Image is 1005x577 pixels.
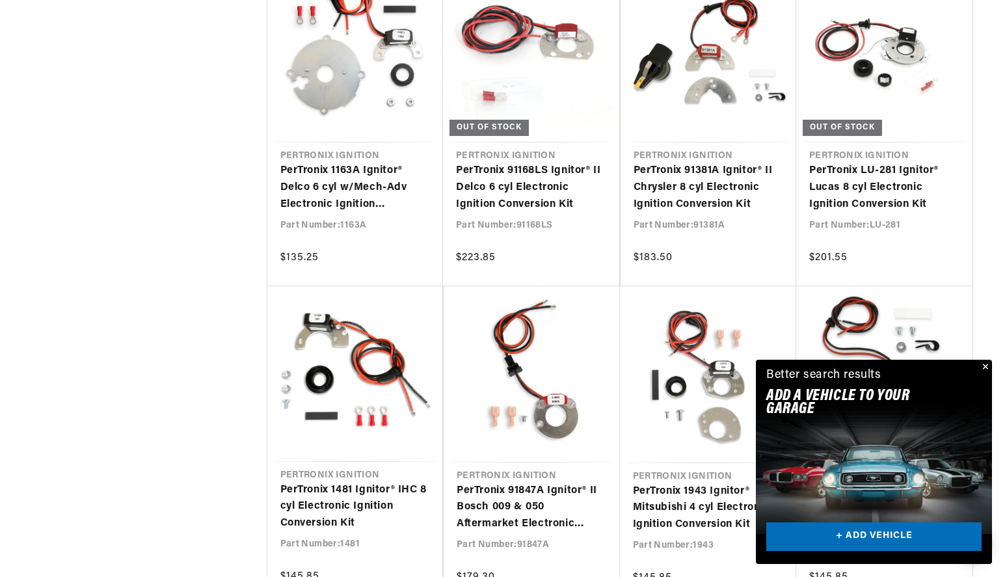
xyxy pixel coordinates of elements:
a: PerTronix 91847A Ignitor® II Bosch 009 & 050 Aftermarket Electronic Ignition Conversion Kit [457,483,607,533]
div: Better search results [766,366,881,385]
a: PerTronix 1481 Ignitor® IHC 8 cyl Electronic Ignition Conversion Kit [280,482,430,532]
a: PerTronix 1163A Ignitor® Delco 6 cyl w/Mech-Adv Electronic Ignition Conversion Kit [280,163,431,213]
a: PerTronix 1943 Ignitor® Mitsubishi 4 cyl Electronic Ignition Conversion Kit [633,483,784,533]
a: PerTronix 91168LS Ignitor® II Delco 6 cyl Electronic Ignition Conversion Kit [456,163,606,213]
a: + ADD VEHICLE [766,522,982,552]
a: PerTronix LU-281 Ignitor® Lucas 8 cyl Electronic Ignition Conversion Kit [809,163,959,213]
a: PerTronix 91381A Ignitor® II Chrysler 8 cyl Electronic Ignition Conversion Kit [634,163,784,213]
h2: Add A VEHICLE to your garage [766,390,949,416]
button: Close [976,360,992,375]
